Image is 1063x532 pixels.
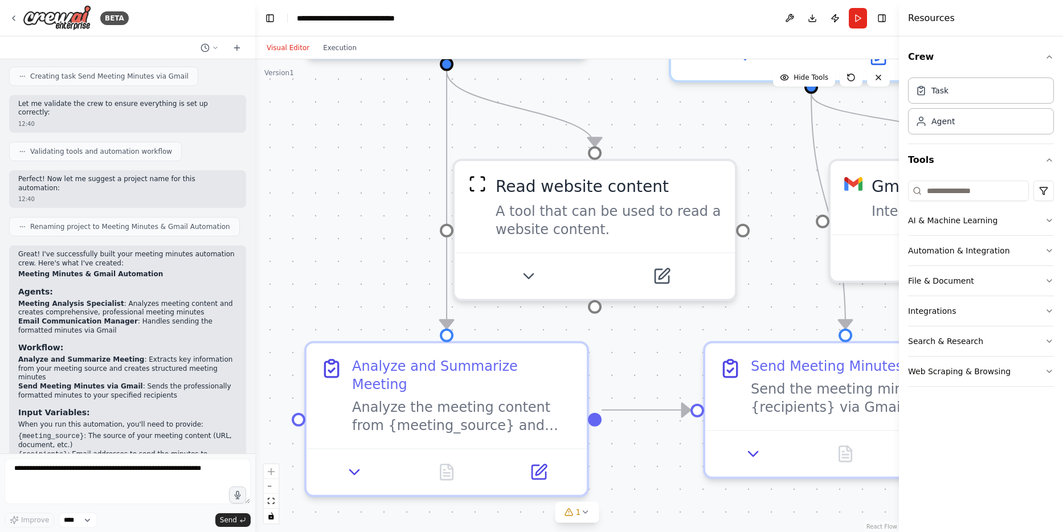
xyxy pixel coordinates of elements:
[931,85,948,96] div: Task
[602,399,690,421] g: Edge from a276483a-f8c3-4c37-8d34-8757e928453c to 33ef3bdb-2d5d-48ae-9ec8-1af3e6b95b65
[576,506,581,518] span: 1
[30,222,230,231] span: Renaming project to Meeting Minutes & Gmail Automation
[18,355,144,363] strong: Analyze and Summarize Meeting
[196,41,223,55] button: Switch to previous chat
[398,459,494,486] button: No output available
[908,144,1054,176] button: Tools
[797,440,893,468] button: No output available
[18,355,237,382] li: : Extracts key information from your meeting source and creates structured meeting minutes
[908,357,1054,386] button: Web Scraping & Browsing
[496,175,669,198] div: Read website content
[264,68,294,77] div: Version 1
[703,341,988,479] div: Send Meeting Minutes via GmailSend the meeting minutes to {recipients} via Gmail with a professio...
[18,175,237,193] p: Perfect! Now let me suggest a project name for this automation:
[751,357,972,375] div: Send Meeting Minutes via Gmail
[264,494,279,509] button: fit view
[751,380,972,416] div: Send the meeting minutes to {recipients} via Gmail with a professional email format. Create an ap...
[297,13,425,24] nav: breadcrumb
[874,10,890,26] button: Hide right sidebar
[800,94,982,146] g: Edge from 44803448-d3d5-43ed-bbd4-0d9af1c3d44c to a362d3d1-e81d-43d4-82bf-f5412fd4669c
[18,408,90,417] strong: Input Variables:
[18,287,53,296] strong: Agents:
[264,509,279,523] button: toggle interactivity
[18,382,143,390] strong: Send Meeting Minutes via Gmail
[496,202,721,239] div: A tool that can be used to read a website content.
[908,41,1054,73] button: Crew
[794,73,828,82] span: Hide Tools
[18,250,237,268] p: Great! I've successfully built your meeting minutes automation crew. Here's what I've created:
[452,159,737,301] div: ScrapeWebsiteToolRead website contentA tool that can be used to read a website content.
[866,523,897,530] a: React Flow attribution
[23,5,91,31] img: Logo
[264,464,279,523] div: React Flow controls
[500,459,578,486] button: Open in side panel
[435,71,606,146] g: Edge from 667bec89-e52f-4d37-b22a-81b157a8506d to d26215ef-bef9-464b-8e40-fcd370bd52e0
[800,94,857,329] g: Edge from 44803448-d3d5-43ed-bbd4-0d9af1c3d44c to 33ef3bdb-2d5d-48ae-9ec8-1af3e6b95b65
[30,147,172,156] span: Validating tools and automation workflow
[908,296,1054,326] button: Integrations
[931,116,955,127] div: Agent
[18,300,124,308] strong: Meeting Analysis Specialist
[18,317,237,335] li: : Handles sending the formatted minutes via Gmail
[316,41,363,55] button: Execution
[264,479,279,494] button: zoom out
[220,515,237,525] span: Send
[908,326,1054,356] button: Search & Research
[18,300,237,317] li: : Analyzes meeting content and creates comprehensive, professional meeting minutes
[18,432,84,440] code: {meeting_source}
[18,195,237,203] div: 12:40
[555,502,599,523] button: 1
[18,317,138,325] strong: Email Communication Manager
[18,420,237,429] p: When you run this automation, you'll need to provide:
[100,11,129,25] div: BETA
[18,100,237,117] p: Let me validate the crew to ensure everything is set up correctly:
[304,341,589,497] div: Analyze and Summarize MeetingAnalyze the meeting content from {meeting_source} and create compreh...
[18,432,237,450] li: : The source of your meeting content (URL, document, etc.)
[352,357,573,394] div: Analyze and Summarize Meeting
[908,266,1054,296] button: File & Document
[844,175,862,193] img: Gmail
[18,450,237,460] li: : Email addresses to send the minutes to
[228,41,246,55] button: Start a new chat
[18,270,163,278] strong: Meeting Minutes & Gmail Automation
[18,451,67,459] code: {recipients}
[21,515,49,525] span: Improve
[215,513,251,527] button: Send
[229,486,246,504] button: Click to speak your automation idea
[908,236,1054,265] button: Automation & Integration
[352,398,573,435] div: Analyze the meeting content from {meeting_source} and create comprehensive meeting minutes. Extra...
[597,263,726,290] button: Open in side panel
[5,513,54,527] button: Improve
[468,175,486,193] img: ScrapeWebsiteTool
[773,68,835,87] button: Hide Tools
[908,73,1054,144] div: Crew
[18,343,63,352] strong: Workflow:
[908,206,1054,235] button: AI & Machine Learning
[908,176,1054,396] div: Tools
[872,175,918,198] div: Gmail
[908,11,955,25] h4: Resources
[30,72,189,81] span: Creating task Send Meeting Minutes via Gmail
[435,71,458,329] g: Edge from 667bec89-e52f-4d37-b22a-81b157a8506d to a276483a-f8c3-4c37-8d34-8757e928453c
[262,10,278,26] button: Hide left sidebar
[18,382,237,400] li: : Sends the professionally formatted minutes to your specified recipients
[18,120,237,128] div: 12:40
[260,41,316,55] button: Visual Editor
